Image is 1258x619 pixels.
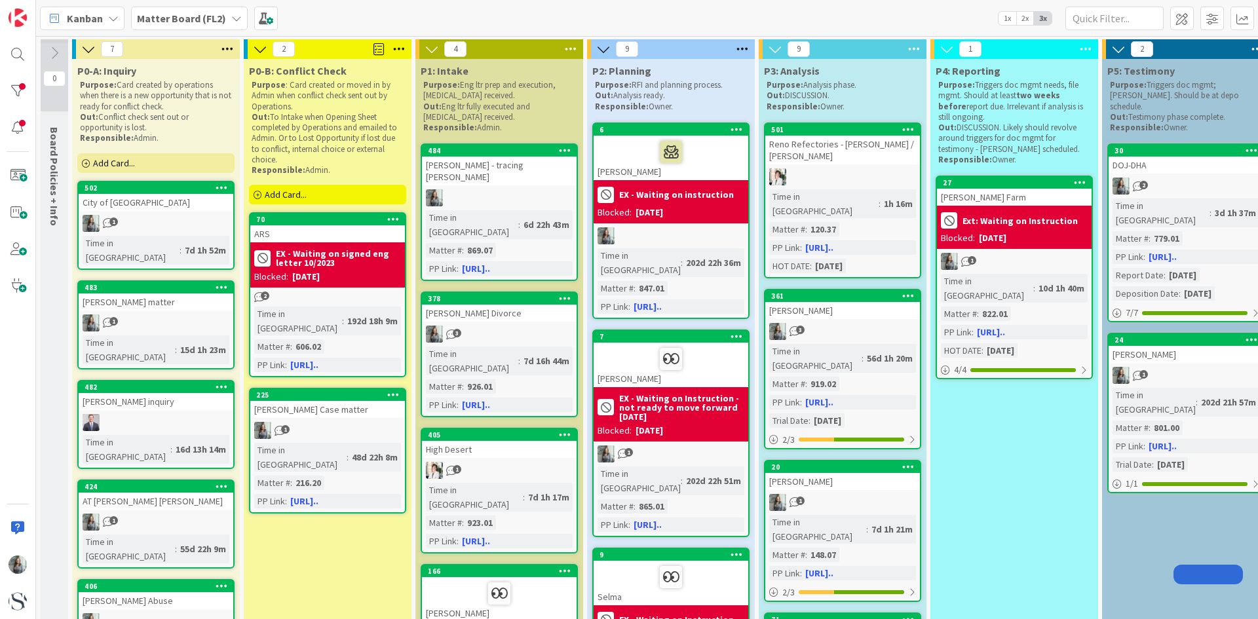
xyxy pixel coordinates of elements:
div: PP Link [426,261,457,276]
span: : [1196,395,1198,409]
div: 847.01 [636,281,668,295]
div: 482 [79,381,233,393]
div: City of [GEOGRAPHIC_DATA] [79,194,233,211]
strong: Responsible: [423,122,477,133]
p: Eng ltr fully executed and [MEDICAL_DATA] received. [423,102,575,123]
div: 7 [600,332,748,341]
img: Visit kanbanzone.com [9,9,27,27]
p: Owner. [595,102,747,112]
div: Deposition Date [1113,286,1179,301]
div: 225[PERSON_NAME] Case matter [250,389,405,418]
span: : [1149,421,1151,435]
div: Matter # [426,243,462,257]
p: Analysis phase. [767,80,919,90]
div: 27[PERSON_NAME] Farm [937,177,1092,206]
div: Time in [GEOGRAPHIC_DATA] [426,210,518,239]
div: 501Reno Refectories - [PERSON_NAME] / [PERSON_NAME] [765,124,920,164]
div: 27 [937,177,1092,189]
img: LG [83,314,100,331]
input: Quick Filter... [1065,7,1164,30]
span: P3: Analysis [764,64,820,77]
span: : [1149,231,1151,246]
div: [DATE] [292,270,320,284]
div: ARS [250,225,405,242]
img: LG [426,326,443,343]
p: Admin. [80,133,232,143]
div: PP Link [254,358,285,372]
span: : [681,255,683,270]
span: : [290,339,292,354]
div: 9Selma [594,549,748,605]
span: : [1033,281,1035,295]
div: 2/3 [765,584,920,601]
img: avatar [9,592,27,610]
div: Matter # [598,281,634,295]
span: Board Policies + Info [48,127,61,226]
span: : [879,197,881,211]
span: 4 [444,41,467,57]
div: PP Link [1113,250,1143,264]
div: 378 [422,293,577,305]
strong: Responsible: [1110,122,1164,133]
a: [URL].. [462,535,490,547]
div: KT [765,168,920,185]
span: : [634,281,636,295]
span: : [1143,250,1145,264]
span: : [862,351,864,366]
strong: Out: [423,101,442,112]
img: LG [769,494,786,511]
span: 1 [109,317,118,326]
strong: Out: [1110,111,1128,122]
span: 1 [968,256,976,265]
span: 2x [1016,12,1034,25]
strong: Responsible: [252,164,305,176]
p: Conflict check sent out or opportunity is lost. [80,112,232,134]
div: HOT DATE [941,343,982,358]
span: 2 [273,41,295,57]
span: Kanban [67,10,103,26]
div: [DATE] [983,343,1018,358]
strong: Responsible: [595,101,649,112]
span: 9 [616,41,638,57]
div: 7[PERSON_NAME] [594,331,748,387]
div: 482 [85,383,233,392]
div: [DATE] [810,413,845,428]
img: LG [769,323,786,340]
div: Time in [GEOGRAPHIC_DATA] [426,347,518,375]
div: PP Link [598,299,628,314]
div: LG [79,215,233,232]
div: 4/4 [937,362,1092,378]
span: : [518,354,520,368]
span: Add Card... [265,189,307,200]
div: 361[PERSON_NAME] [765,290,920,319]
p: : Card created or moved in by Admin when conflict check sent out by Operations. [252,80,404,112]
p: Owner. [767,102,919,112]
div: 6 [600,125,748,134]
span: 1x [999,12,1016,25]
span: 2 [261,291,269,300]
div: [PERSON_NAME] [765,302,920,319]
span: P0-A: Inquiry [77,64,136,77]
span: : [809,413,810,428]
span: 3x [1034,12,1052,25]
div: [PERSON_NAME] Case matter [250,401,405,418]
strong: Responsible: [767,101,820,112]
div: PP Link [769,395,800,409]
div: [DATE] [979,231,1006,245]
span: P4: Reporting [936,64,1001,77]
strong: Out: [252,111,270,122]
div: 192d 18h 9m [344,314,401,328]
span: Add Card... [93,157,135,169]
b: EX - Waiting on signed eng letter 10/2023 [276,249,401,267]
img: LG [1113,178,1130,195]
div: 484[PERSON_NAME] - tracing [PERSON_NAME] [422,145,577,185]
span: 9 [788,41,810,57]
div: Matter # [941,307,977,321]
div: 361 [765,290,920,302]
div: 6d 22h 43m [520,217,573,232]
img: KT [426,462,443,479]
div: 483[PERSON_NAME] matter [79,282,233,310]
p: DISCUSSION. Likely should revolve around triggers for doc mgmt for testimony - [PERSON_NAME] sche... [938,122,1090,155]
div: Blocked: [941,231,975,245]
div: Matter # [1113,421,1149,435]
